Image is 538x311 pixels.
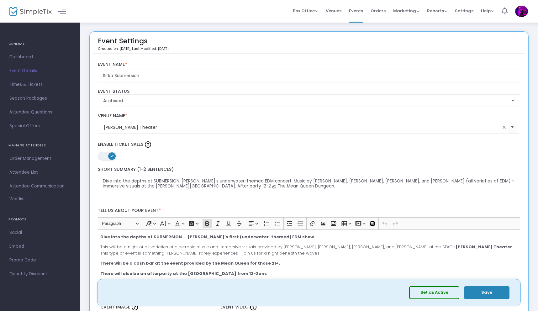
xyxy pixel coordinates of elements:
[100,271,267,277] strong: There will also be an afterparty at the [GEOGRAPHIC_DATA] from 12-2am.
[456,244,512,250] strong: [PERSON_NAME] Theater
[349,3,363,19] span: Events
[145,141,151,148] img: question-mark
[98,46,169,51] p: Created on: [DATE]
[130,46,169,51] span: , Last Modified: [DATE]
[8,213,71,226] h4: PROMOTE
[9,182,71,190] span: Attendee Communication
[9,122,71,130] span: Special Offers
[100,244,517,256] p: This will be a night of all varieties of electronic music and immersive visuals provided by [PERS...
[9,256,71,264] span: Promo Code
[100,234,315,240] strong: Dive into the depths at SUBMERSION — [PERSON_NAME]’s first (underwater-themed) EDM show.
[8,139,71,152] h4: MANAGE ATTENDEES
[9,229,71,237] span: Social
[104,124,501,131] input: Select Venue
[9,94,71,103] span: Season Packages
[508,121,517,134] button: Select
[101,304,130,310] span: Event Image
[509,95,517,107] button: Select
[393,8,419,14] span: Marketing
[9,108,71,116] span: Attendee Questions
[481,8,494,14] span: Help
[9,242,71,250] span: Embed
[9,168,71,177] span: Attendee List
[98,140,520,149] label: Enable Ticket Sales
[8,38,71,50] h4: GENERAL
[110,154,113,157] span: ON
[371,3,386,19] span: Orders
[9,196,25,202] span: Waitlist
[220,304,249,310] span: Event Video
[326,3,341,19] span: Venues
[9,270,71,278] span: Quantity Discount
[427,8,447,14] span: Reports
[98,89,520,94] label: Event Status
[102,220,134,227] span: Paragraph
[464,286,509,299] button: Save
[95,204,523,217] label: Tell us about your event
[9,155,71,163] span: Order Management
[98,217,520,230] div: Editor toolbar
[293,8,318,14] span: Box Office
[250,304,256,310] img: question-mark
[98,230,520,293] div: Rich Text Editor, main
[500,124,508,131] span: clear
[132,304,138,310] img: question-mark
[9,67,71,75] span: Event Details
[100,260,280,266] strong: There will be a cash bar at the event provided by the Mean Queen for those 21+.
[409,286,459,299] button: Set as Active
[98,113,520,119] label: Venue Name
[455,3,473,19] span: Settings
[9,81,71,89] span: Times & Tickets
[98,35,169,53] div: Event Settings
[98,70,520,82] input: Enter Event Name
[98,166,174,172] span: Short Summary (1-2 Sentences)
[103,98,506,104] span: Archived
[99,219,141,229] button: Paragraph
[98,62,520,67] label: Event Name
[9,53,71,61] span: Dashboard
